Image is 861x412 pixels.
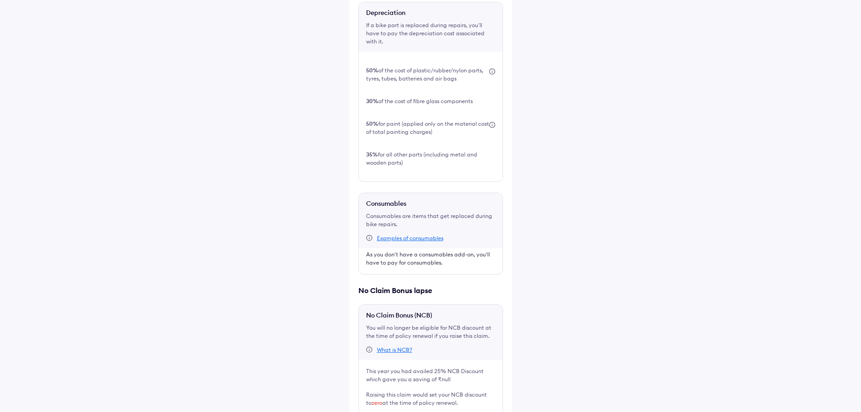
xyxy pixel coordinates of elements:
[372,399,382,406] span: zero
[366,67,378,74] b: 50%
[366,251,495,267] div: As you don't have a consumables add-on, you'll have to pay for consumables.
[366,97,473,105] div: of the cost of fibre glass components
[377,235,443,242] div: Examples of consumables
[489,122,495,128] img: icon
[366,391,495,407] div: Raising this claim would set your NCB discount to at the time of policy renewal.
[366,120,378,127] b: 50%
[366,120,489,136] div: for paint (applied only on the material cost of total painting charges)
[366,151,495,167] div: for all other parts (including metal and wooden parts)
[377,346,412,354] div: What is NCB?
[366,98,378,104] b: 30%
[366,367,495,384] div: This year you had availed 25% NCB Discount which gave you a saving of ₹null
[366,151,378,158] b: 35%
[489,68,495,75] img: icon
[366,66,489,83] div: of the cost of plastic/rubber/nylon parts, tyres, tubes, batteries and air bags
[358,285,503,295] div: No Claim Bonus lapse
